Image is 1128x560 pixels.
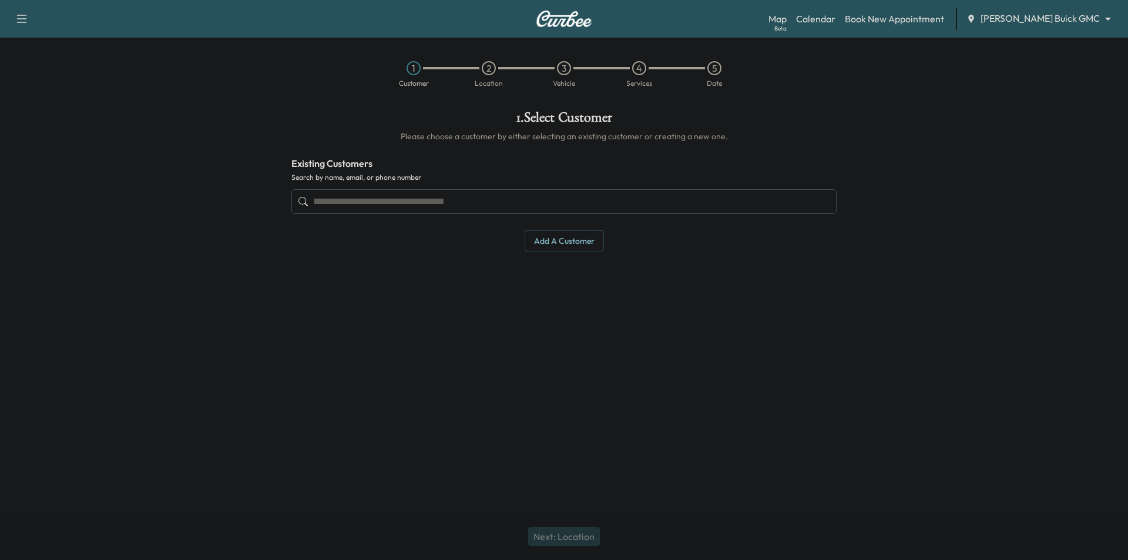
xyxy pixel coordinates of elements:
div: Beta [774,24,787,33]
div: Services [626,80,652,87]
div: 4 [632,61,646,75]
a: Book New Appointment [845,12,944,26]
span: [PERSON_NAME] Buick GMC [981,12,1100,25]
div: 5 [707,61,721,75]
div: Customer [399,80,429,87]
div: Date [707,80,722,87]
h4: Existing Customers [291,156,837,170]
div: 1 [407,61,421,75]
a: MapBeta [768,12,787,26]
h6: Please choose a customer by either selecting an existing customer or creating a new one. [291,130,837,142]
button: Add a customer [525,230,604,252]
div: Location [475,80,503,87]
img: Curbee Logo [536,11,592,27]
label: Search by name, email, or phone number [291,173,837,182]
div: Vehicle [553,80,575,87]
h1: 1 . Select Customer [291,110,837,130]
a: Calendar [796,12,835,26]
div: 2 [482,61,496,75]
div: 3 [557,61,571,75]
